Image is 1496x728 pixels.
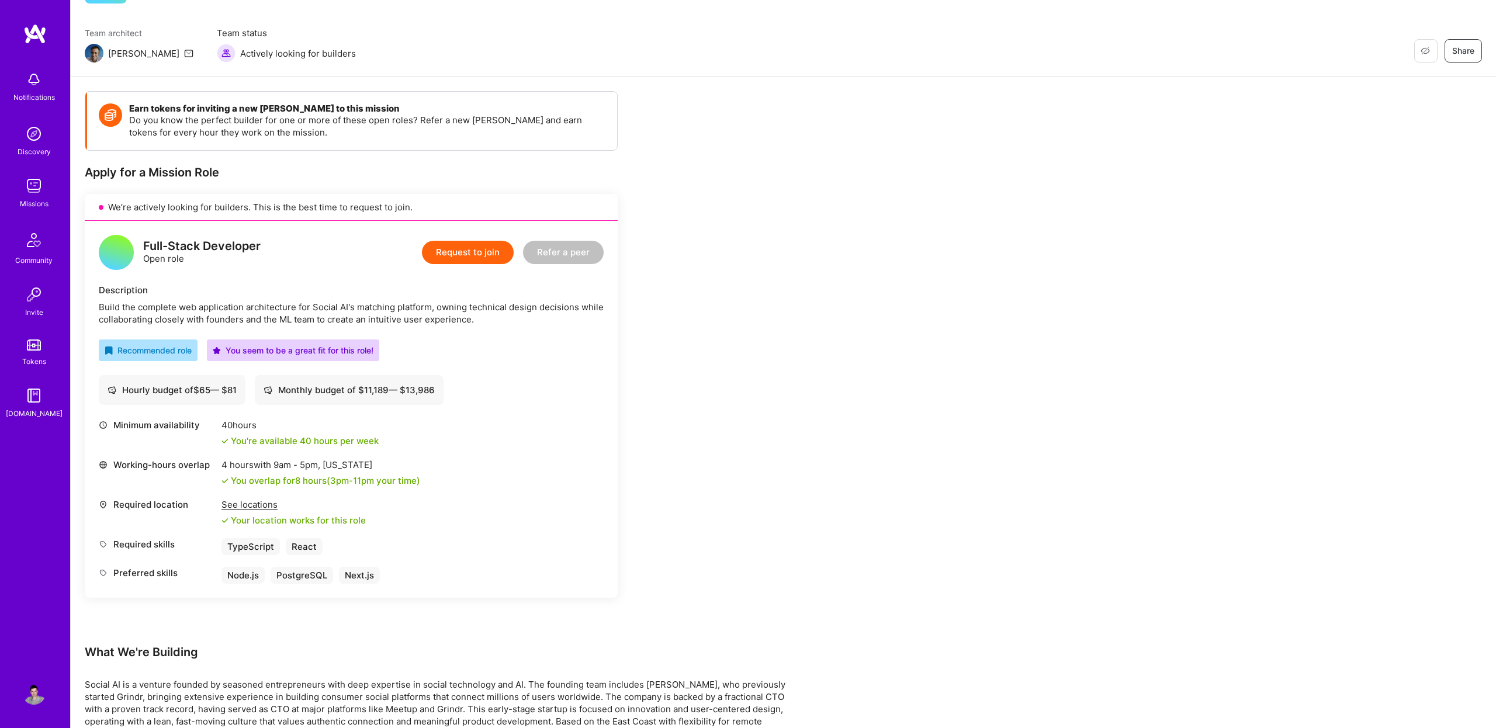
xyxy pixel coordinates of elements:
div: Build the complete web application architecture for Social AI's matching platform, owning technic... [99,301,604,325]
img: discovery [22,122,46,145]
div: Node.js [221,567,265,584]
span: Share [1452,45,1474,57]
img: teamwork [22,174,46,197]
img: Actively looking for builders [217,44,236,63]
div: We’re actively looking for builders. This is the best time to request to join. [85,194,618,221]
div: TypeScript [221,538,280,555]
div: React [286,538,323,555]
div: You overlap for 8 hours ( your time) [231,474,420,487]
div: Full-Stack Developer [143,240,261,252]
a: User Avatar [19,681,49,705]
div: Recommended role [105,344,192,356]
div: Minimum availability [99,419,216,431]
img: guide book [22,384,46,407]
div: Next.js [339,567,380,584]
div: Notifications [13,91,55,103]
div: Description [99,284,604,296]
div: Community [15,254,53,266]
i: icon EyeClosed [1421,46,1430,56]
div: 4 hours with [US_STATE] [221,459,420,471]
img: Token icon [99,103,122,127]
p: Do you know the perfect builder for one or more of these open roles? Refer a new [PERSON_NAME] an... [129,114,605,138]
i: icon Check [221,517,228,524]
img: Invite [22,283,46,306]
div: Apply for a Mission Role [85,165,618,180]
img: Community [20,226,48,254]
div: PostgreSQL [271,567,333,584]
div: Required skills [99,538,216,550]
i: icon World [99,460,108,469]
img: bell [22,68,46,91]
div: See locations [221,498,366,511]
img: Team Architect [85,44,103,63]
div: Required location [99,498,216,511]
span: Team status [217,27,356,39]
i: icon RecommendedBadge [105,346,113,355]
div: Tokens [22,355,46,368]
div: Missions [20,197,49,210]
div: Working-hours overlap [99,459,216,471]
img: User Avatar [22,681,46,705]
i: icon Location [99,500,108,509]
i: icon Check [221,438,228,445]
div: [DOMAIN_NAME] [6,407,63,420]
i: icon Cash [264,386,272,394]
i: icon Mail [184,48,193,58]
span: Team architect [85,27,193,39]
img: tokens [27,339,41,351]
i: icon Cash [108,386,116,394]
div: You seem to be a great fit for this role! [213,344,373,356]
div: Hourly budget of $ 65 — $ 81 [108,384,237,396]
div: Invite [25,306,43,318]
i: icon Tag [99,540,108,549]
h4: Earn tokens for inviting a new [PERSON_NAME] to this mission [129,103,605,114]
div: 40 hours [221,419,379,431]
div: You're available 40 hours per week [221,435,379,447]
div: Your location works for this role [221,514,366,526]
div: Open role [143,240,261,265]
div: What We're Building [85,644,786,660]
i: icon PurpleStar [213,346,221,355]
div: Discovery [18,145,51,158]
button: Refer a peer [523,241,604,264]
i: icon Tag [99,568,108,577]
button: Share [1445,39,1482,63]
img: logo [23,23,47,44]
i: icon Clock [99,421,108,429]
span: 3pm - 11pm [330,475,374,486]
button: Request to join [422,241,514,264]
i: icon Check [221,477,228,484]
span: 9am - 5pm , [271,459,323,470]
div: [PERSON_NAME] [108,47,179,60]
span: Actively looking for builders [240,47,356,60]
div: Monthly budget of $ 11,189 — $ 13,986 [264,384,435,396]
div: Preferred skills [99,567,216,579]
